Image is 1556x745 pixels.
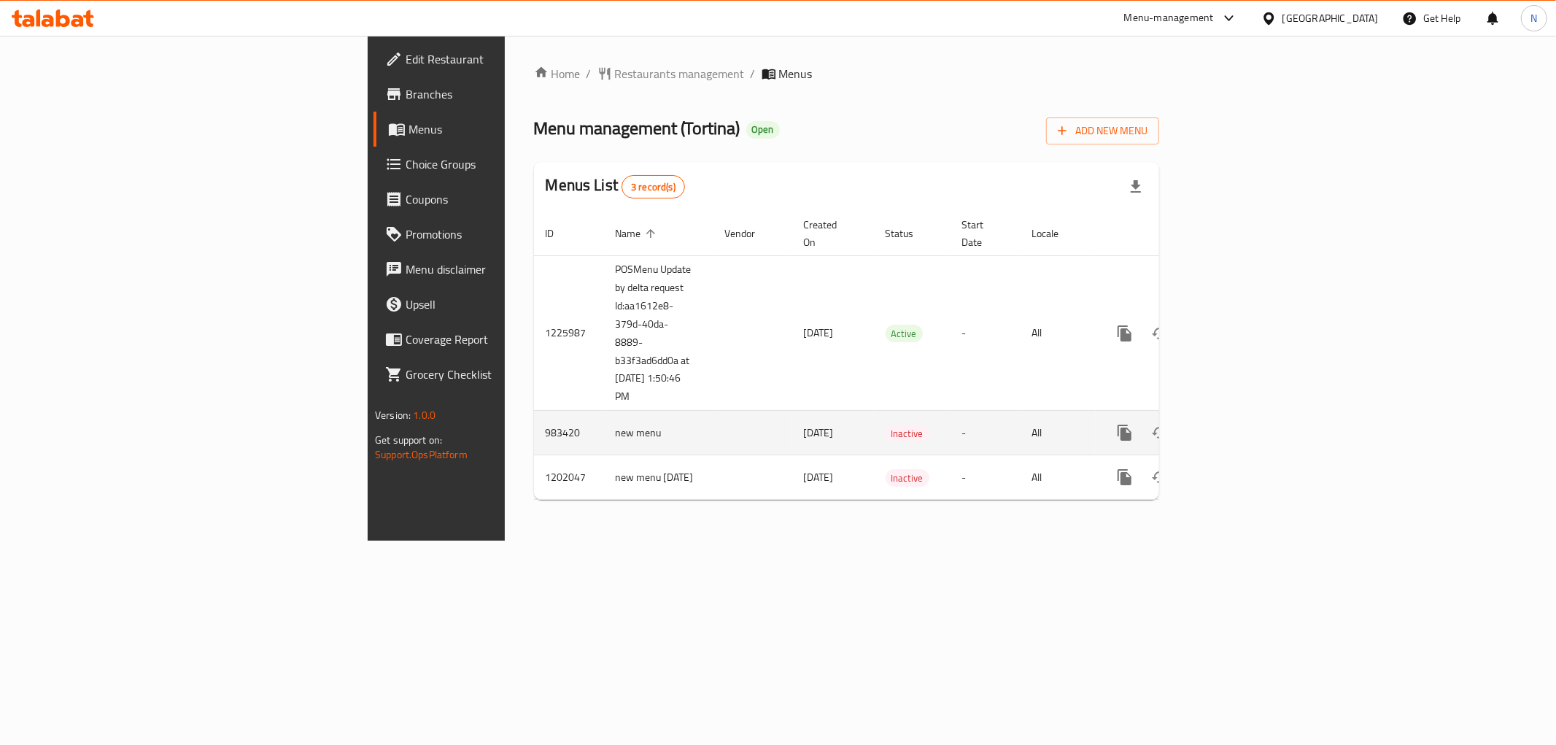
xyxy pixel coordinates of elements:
[1021,411,1096,455] td: All
[534,65,1159,82] nav: breadcrumb
[804,216,856,251] span: Created On
[406,225,616,243] span: Promotions
[804,468,834,487] span: [DATE]
[951,411,1021,455] td: -
[962,216,1003,251] span: Start Date
[373,322,627,357] a: Coverage Report
[1058,122,1147,140] span: Add New Menu
[534,112,740,144] span: Menu management ( Tortina )
[1142,460,1177,495] button: Change Status
[886,470,929,487] span: Inactive
[1282,10,1379,26] div: [GEOGRAPHIC_DATA]
[951,455,1021,500] td: -
[779,65,813,82] span: Menus
[746,121,780,139] div: Open
[375,431,442,449] span: Get support on:
[616,225,660,242] span: Name
[546,174,685,198] h2: Menus List
[1096,212,1259,256] th: Actions
[604,255,713,411] td: POSMenu Update by delta request Id:aa1612e8-379d-40da-8889-b33f3ad6dd0a at [DATE] 1:50:46 PM
[615,65,745,82] span: Restaurants management
[375,445,468,464] a: Support.OpsPlatform
[1107,460,1142,495] button: more
[406,190,616,208] span: Coupons
[1021,255,1096,411] td: All
[1021,455,1096,500] td: All
[409,120,616,138] span: Menus
[604,411,713,455] td: new menu
[413,406,436,425] span: 1.0.0
[804,423,834,442] span: [DATE]
[373,357,627,392] a: Grocery Checklist
[1107,316,1142,351] button: more
[886,225,933,242] span: Status
[886,425,929,442] span: Inactive
[597,65,745,82] a: Restaurants management
[406,366,616,383] span: Grocery Checklist
[1107,415,1142,450] button: more
[1118,169,1153,204] div: Export file
[375,406,411,425] span: Version:
[373,182,627,217] a: Coupons
[406,85,616,103] span: Branches
[373,252,627,287] a: Menu disclaimer
[546,225,573,242] span: ID
[373,112,627,147] a: Menus
[406,331,616,348] span: Coverage Report
[373,217,627,252] a: Promotions
[886,469,929,487] div: Inactive
[406,296,616,313] span: Upsell
[373,287,627,322] a: Upsell
[1124,9,1214,27] div: Menu-management
[1032,225,1078,242] span: Locale
[373,147,627,182] a: Choice Groups
[604,455,713,500] td: new menu [DATE]
[622,180,684,194] span: 3 record(s)
[406,50,616,68] span: Edit Restaurant
[746,123,780,136] span: Open
[804,323,834,342] span: [DATE]
[406,155,616,173] span: Choice Groups
[622,175,685,198] div: Total records count
[373,77,627,112] a: Branches
[373,42,627,77] a: Edit Restaurant
[1530,10,1537,26] span: N
[1142,316,1177,351] button: Change Status
[534,212,1259,501] table: enhanced table
[725,225,775,242] span: Vendor
[1142,415,1177,450] button: Change Status
[886,325,923,342] span: Active
[951,255,1021,411] td: -
[751,65,756,82] li: /
[406,260,616,278] span: Menu disclaimer
[1046,117,1159,144] button: Add New Menu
